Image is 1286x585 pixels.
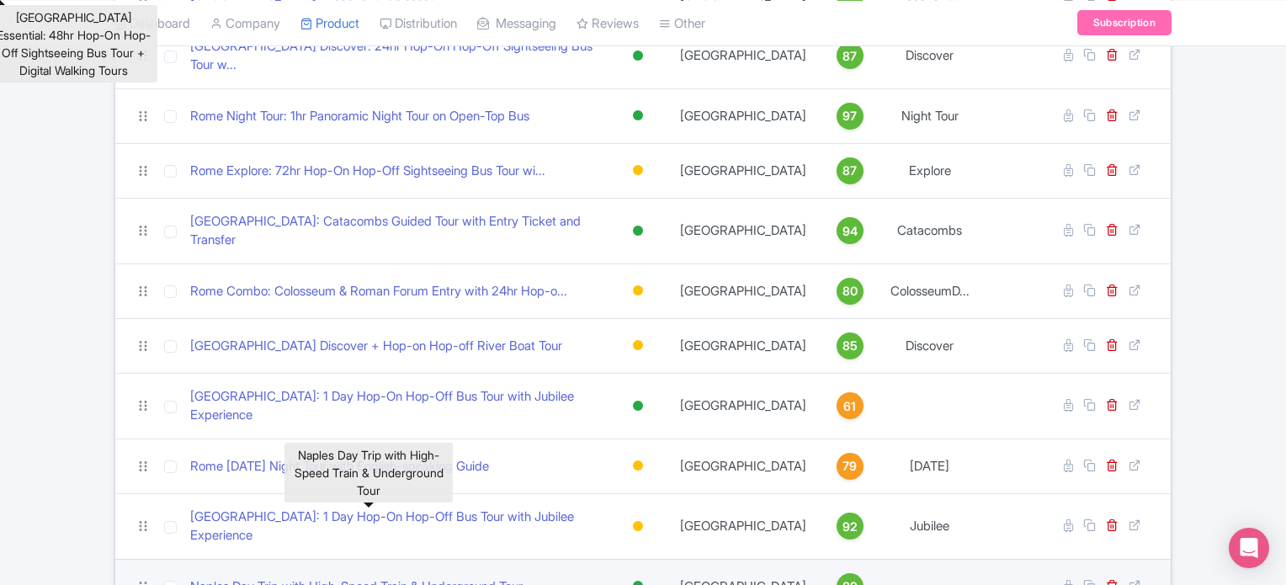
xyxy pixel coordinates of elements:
td: Catacombs [884,198,976,263]
div: Building [630,333,646,358]
a: 87 [823,157,877,184]
a: [GEOGRAPHIC_DATA]: 1 Day Hop-On Hop-Off Bus Tour with Jubilee Experience [190,387,599,425]
a: Rome Combo: Colosseum & Roman Forum Entry with 24hr Hop-o... [190,282,567,301]
td: Night Tour [884,88,976,143]
div: Active [630,104,646,128]
a: 85 [823,332,877,359]
div: Building [630,454,646,478]
a: 61 [823,392,877,419]
div: Building [630,514,646,539]
td: [GEOGRAPHIC_DATA] [670,198,816,263]
span: 94 [842,222,858,241]
div: Active [630,44,646,68]
td: [GEOGRAPHIC_DATA] [670,493,816,559]
span: 92 [842,518,858,536]
a: Rome [DATE] Night Tour with English-speaking Guide [190,457,489,476]
td: [GEOGRAPHIC_DATA] [670,439,816,493]
td: [GEOGRAPHIC_DATA] [670,373,816,439]
span: 87 [842,162,857,180]
div: Building [630,279,646,303]
a: [GEOGRAPHIC_DATA] Discover + Hop-on Hop-off River Boat Tour [190,337,562,356]
a: [GEOGRAPHIC_DATA]: Catacombs Guided Tour with Entry Ticket and Transfer [190,212,599,250]
a: 92 [823,513,877,540]
a: 87 [823,42,877,69]
div: Naples Day Trip with High-Speed Train & Underground Tour [284,443,453,503]
td: Discover [884,23,976,88]
span: 85 [842,337,858,355]
div: Open Intercom Messenger [1229,528,1269,568]
td: Discover [884,318,976,373]
a: Subscription [1077,10,1172,35]
td: [GEOGRAPHIC_DATA] [670,23,816,88]
span: 87 [842,47,857,66]
td: Jubilee [884,493,976,559]
span: 97 [842,107,857,125]
a: 79 [823,453,877,480]
div: Active [630,219,646,243]
a: Rome Night Tour: 1hr Panoramic Night Tour on Open-Top Bus [190,107,529,126]
td: ColosseumD... [884,263,976,318]
div: Active [630,394,646,418]
td: [GEOGRAPHIC_DATA] [670,318,816,373]
span: 80 [842,282,858,300]
span: 79 [842,457,857,476]
div: Building [630,158,646,183]
a: [GEOGRAPHIC_DATA] Discover: 24hr Hop-On Hop-Off Sightseeing Bus Tour w... [190,37,599,75]
td: Explore [884,143,976,198]
a: [GEOGRAPHIC_DATA]: 1 Day Hop-On Hop-Off Bus Tour with Jubilee Experience [190,508,599,545]
td: [GEOGRAPHIC_DATA] [670,143,816,198]
a: 97 [823,103,877,130]
a: 80 [823,278,877,305]
span: 61 [843,397,856,416]
a: Rome Explore: 72hr Hop-On Hop-Off Sightseeing Bus Tour wi... [190,162,545,181]
td: [DATE] [884,439,976,493]
td: [GEOGRAPHIC_DATA] [670,88,816,143]
a: 94 [823,217,877,244]
td: [GEOGRAPHIC_DATA] [670,263,816,318]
